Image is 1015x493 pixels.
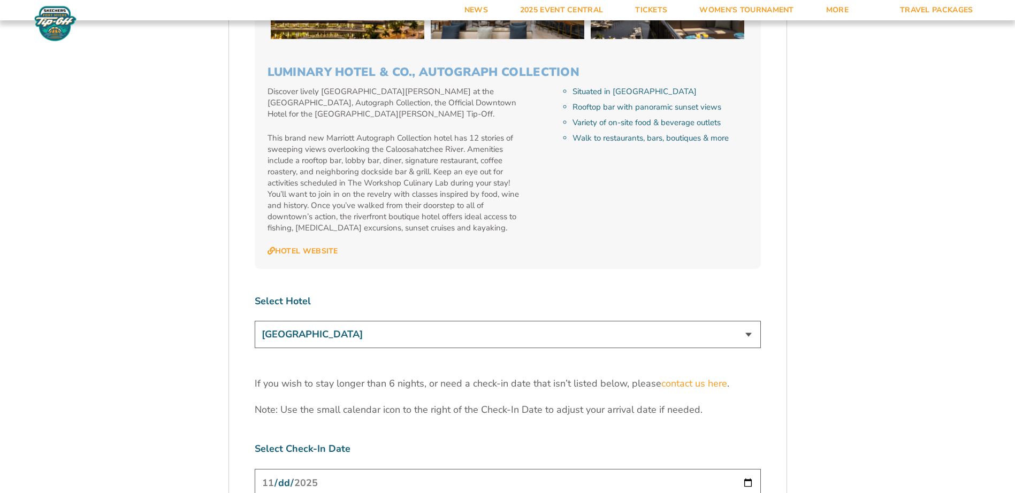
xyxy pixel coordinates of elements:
label: Select Hotel [255,295,761,308]
a: Hotel Website [268,247,338,256]
label: Select Check-In Date [255,442,761,456]
li: Situated in [GEOGRAPHIC_DATA] [573,86,747,97]
li: Walk to restaurants, bars, boutiques & more [573,133,747,144]
p: Note: Use the small calendar icon to the right of the Check-In Date to adjust your arrival date i... [255,403,761,417]
li: Rooftop bar with panoramic sunset views [573,102,747,113]
h3: Luminary Hotel & Co., Autograph Collection [268,65,748,79]
a: contact us here [661,377,727,390]
p: If you wish to stay longer than 6 nights, or need a check-in date that isn’t listed below, please . [255,377,761,390]
img: Fort Myers Tip-Off [32,5,79,42]
li: Variety of on-site food & beverage outlets [573,117,747,128]
p: This brand new Marriott Autograph Collection hotel has 12 stories of sweeping views overlooking t... [268,133,524,234]
p: Discover lively [GEOGRAPHIC_DATA][PERSON_NAME] at the [GEOGRAPHIC_DATA], Autograph Collection, th... [268,86,524,120]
